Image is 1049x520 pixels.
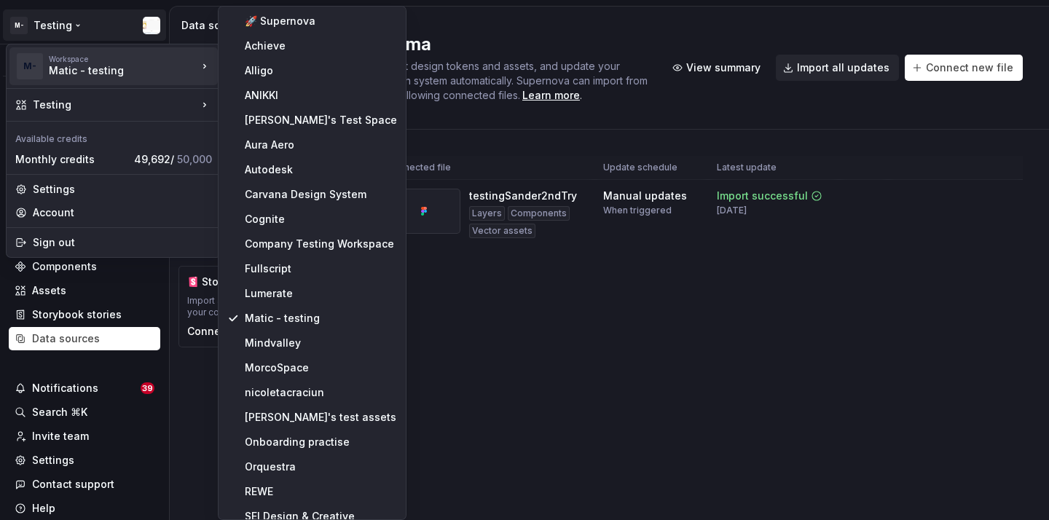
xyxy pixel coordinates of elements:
[245,237,397,251] div: Company Testing Workspace
[245,385,397,400] div: nicoletacraciun
[9,125,218,148] div: Available credits
[245,63,397,78] div: Alligo
[177,153,212,165] span: 50,000
[245,113,397,127] div: [PERSON_NAME]'s Test Space
[245,286,397,301] div: Lumerate
[245,435,397,449] div: Onboarding practise
[49,63,173,78] div: Matic - testing
[245,187,397,202] div: Carvana Design System
[245,212,397,226] div: Cognite
[15,152,128,167] div: Monthly credits
[245,460,397,474] div: Orquestra
[33,182,212,197] div: Settings
[134,153,212,165] span: 49,692 /
[33,205,212,220] div: Account
[245,410,397,425] div: [PERSON_NAME]'s test assets
[17,53,43,79] div: M-
[245,162,397,177] div: Autodesk
[245,138,397,152] div: Aura Aero
[33,235,212,250] div: Sign out
[245,261,397,276] div: Fullscript
[245,361,397,375] div: MorcoSpace
[33,98,197,112] div: Testing
[245,311,397,326] div: Matic - testing
[245,336,397,350] div: Mindvalley
[245,39,397,53] div: Achieve
[49,55,197,63] div: Workspace
[245,88,397,103] div: ANIKKI
[245,484,397,499] div: REWE
[245,14,397,28] div: 🚀 Supernova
